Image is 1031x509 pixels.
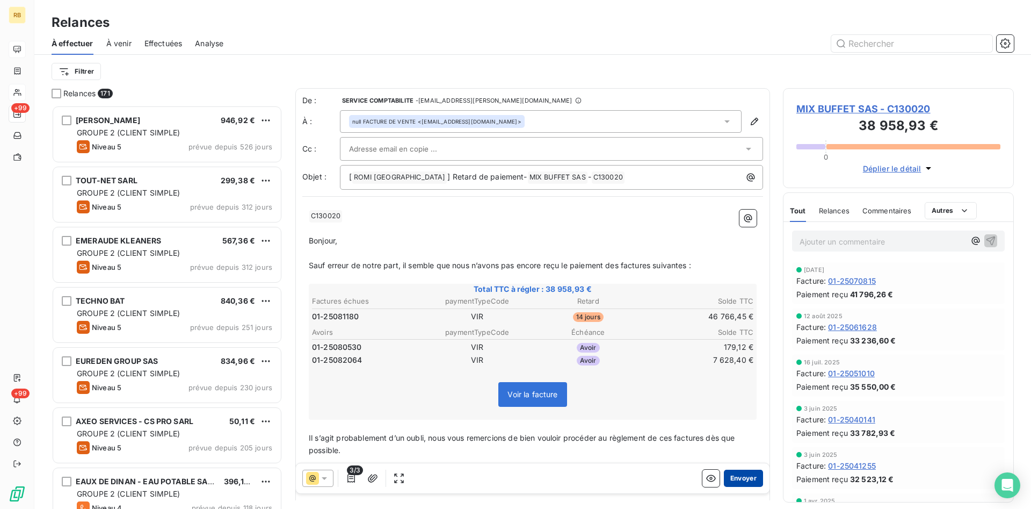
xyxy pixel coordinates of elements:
[190,263,272,271] span: prévue depuis 312 jours
[224,477,256,486] span: 396,12 €
[76,356,158,365] span: EUREDEN GROUP SAS
[796,321,826,333] span: Facture :
[796,335,848,346] span: Paiement reçu
[790,206,806,215] span: Tout
[195,38,223,49] span: Analyse
[796,381,848,392] span: Paiement reçu
[828,321,877,333] span: 01-25061628
[342,97,413,104] span: SERVICE COMPTABILITE
[309,236,337,245] span: Bonjour,
[311,327,422,338] th: Avoirs
[824,153,828,161] span: 0
[11,389,30,398] span: +99
[533,296,643,307] th: Retard
[804,405,838,412] span: 3 juin 2025
[644,327,754,338] th: Solde TTC
[447,172,527,181] span: ] Retard de paiement-
[188,383,272,392] span: prévue depuis 230 jours
[76,296,125,305] span: TECHNO BAT
[309,210,342,223] span: C130020
[644,311,754,322] td: 46 766,45 €
[804,313,843,319] span: 12 août 2025
[804,498,836,504] span: 1 avr. 2025
[850,474,894,485] span: 32 523,12 €
[11,103,30,113] span: +99
[9,6,26,24] div: RB
[92,203,121,211] span: Niveau 5
[796,460,826,471] span: Facture :
[796,275,826,286] span: Facture :
[349,141,464,157] input: Adresse email en copie ...
[592,171,625,184] span: C130020
[221,116,255,125] span: 946,92 €
[302,95,340,106] span: De :
[9,485,26,503] img: Logo LeanPay
[77,128,180,137] span: GROUPE 2 (CLIENT SIMPLE)
[221,176,255,185] span: 299,38 €
[76,176,137,185] span: TOUT-NET SARL
[828,460,876,471] span: 01-25041255
[819,206,850,215] span: Relances
[352,118,521,125] div: <[EMAIL_ADDRESS][DOMAIN_NAME]>
[588,172,591,181] span: -
[188,443,272,452] span: prévue depuis 205 jours
[577,343,600,353] span: Avoir
[644,341,754,353] td: 179,12 €
[221,356,255,365] span: 834,96 €
[724,470,763,487] button: Envoyer
[423,341,533,353] td: VIR
[76,236,162,245] span: EMERAUDE KLEANERS
[52,38,93,49] span: À effectuer
[831,35,992,52] input: Rechercher
[92,142,121,151] span: Niveau 5
[352,118,416,125] span: null FACTURE DE VENTE
[76,116,140,125] span: [PERSON_NAME]
[796,116,1000,138] h3: 38 958,93 €
[77,429,180,438] span: GROUPE 2 (CLIENT SIMPLE)
[190,323,272,332] span: prévue depuis 251 jours
[925,202,977,219] button: Autres
[311,341,422,353] td: 01-25080530
[850,335,896,346] span: 33 236,60 €
[860,162,938,175] button: Déplier le détail
[533,327,643,338] th: Échéance
[804,359,840,365] span: 16 juil. 2025
[850,427,896,439] span: 33 782,93 €
[796,474,848,485] span: Paiement reçu
[994,472,1020,498] div: Open Intercom Messenger
[77,309,180,318] span: GROUPE 2 (CLIENT SIMPLE)
[302,172,326,181] span: Objet :
[863,163,921,174] span: Déplier le détail
[828,275,876,286] span: 01-25070815
[416,97,572,104] span: - [EMAIL_ADDRESS][PERSON_NAME][DOMAIN_NAME]
[106,38,132,49] span: À venir
[644,296,754,307] th: Solde TTC
[312,311,359,322] span: 01-25081180
[796,102,1000,116] span: MIX BUFFET SAS - C130020
[423,327,533,338] th: paymentTypeCode
[796,414,826,425] span: Facture :
[92,323,121,332] span: Niveau 5
[507,390,557,399] span: Voir la facture
[98,89,112,98] span: 171
[804,451,838,458] span: 3 juin 2025
[349,172,352,181] span: [
[77,248,180,257] span: GROUPE 2 (CLIENT SIMPLE)
[222,236,255,245] span: 567,36 €
[850,381,896,392] span: 35 550,00 €
[52,105,282,509] div: grid
[76,477,220,486] span: EAUX DE DINAN - EAU POTABLE SAEM
[352,171,447,184] span: ROMI [GEOGRAPHIC_DATA]
[828,368,875,379] span: 01-25051010
[76,417,193,426] span: AXEO SERVICES - CS PRO SARL
[309,261,691,270] span: Sauf erreur de notre part, il semble que nous n’avons pas encore reçu le paiement des factures su...
[52,13,110,32] h3: Relances
[862,206,912,215] span: Commentaires
[144,38,183,49] span: Effectuées
[311,296,422,307] th: Factures échues
[92,263,121,271] span: Niveau 5
[311,354,422,366] td: 01-25082064
[828,414,875,425] span: 01-25040141
[796,427,848,439] span: Paiement reçu
[644,354,754,366] td: 7 628,40 €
